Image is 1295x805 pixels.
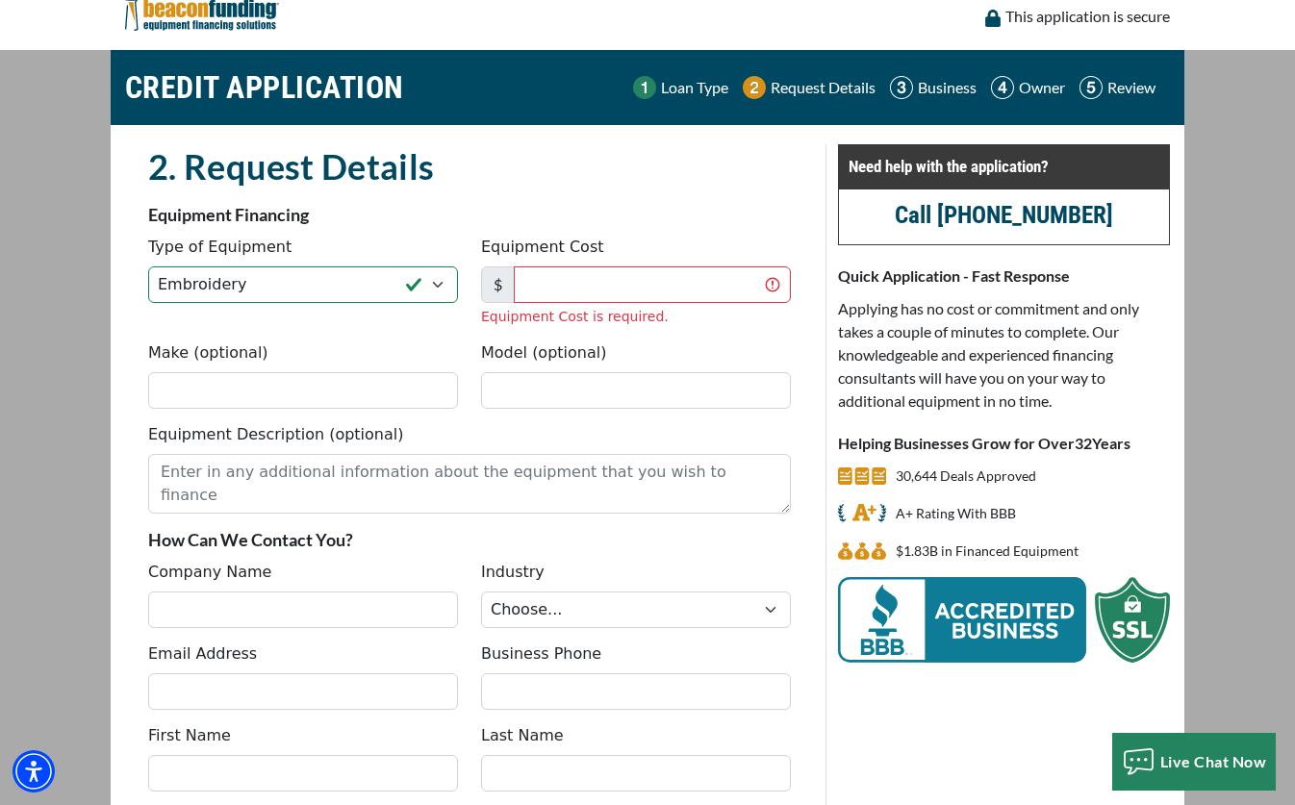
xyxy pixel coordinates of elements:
p: Request Details [771,76,876,99]
label: Make (optional) [148,341,268,365]
img: Step 5 [1079,76,1103,99]
label: Equipment Cost [481,236,604,259]
span: 32 [1075,434,1092,452]
div: Accessibility Menu [13,750,55,792]
label: Company Name [148,561,271,584]
span: Live Chat Now [1160,752,1267,770]
img: Step 2 [743,76,766,99]
img: Step 1 [633,76,656,99]
h2: 2. Request Details [148,144,791,189]
label: Type of Equipment [148,236,292,259]
div: Equipment Cost is required. [481,307,791,327]
h1: CREDIT APPLICATION [125,60,404,115]
p: Helping Businesses Grow for Over Years [838,432,1170,455]
label: Equipment Description (optional) [148,423,403,446]
p: Business [918,76,977,99]
span: $ [481,266,515,303]
p: Applying has no cost or commitment and only takes a couple of minutes to complete. Our knowledgea... [838,297,1170,413]
p: How Can We Contact You? [148,528,791,551]
p: 30,644 Deals Approved [896,465,1036,488]
p: Quick Application - Fast Response [838,264,1170,288]
p: A+ Rating With BBB [896,502,1016,525]
p: Equipment Financing [148,203,791,226]
label: Last Name [481,724,564,747]
a: call (847) 469-1522 [895,201,1113,229]
label: Email Address [148,642,257,666]
button: Live Chat Now [1112,733,1277,791]
label: Business Phone [481,642,601,666]
p: Need help with the application? [849,155,1159,178]
p: This application is secure [1005,5,1170,28]
p: $1,829,853,015 in Financed Equipment [896,540,1079,563]
label: First Name [148,724,231,747]
img: BBB Acredited Business and SSL Protection [838,577,1170,663]
label: Industry [481,561,545,584]
img: lock icon to convery security [985,10,1001,27]
img: Step 4 [991,76,1014,99]
img: Step 3 [890,76,913,99]
p: Owner [1019,76,1065,99]
p: Loan Type [661,76,728,99]
label: Model (optional) [481,341,606,365]
p: Review [1107,76,1155,99]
